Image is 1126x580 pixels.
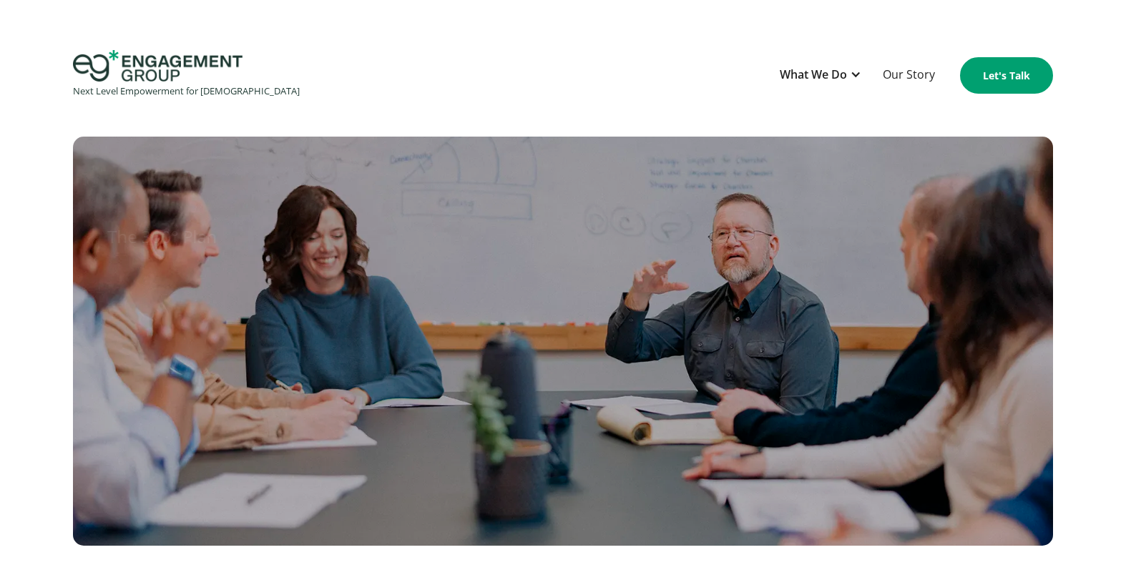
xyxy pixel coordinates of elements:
[73,50,243,82] img: Engagement Group Logo Icon
[773,58,868,93] div: What We Do
[108,221,1044,252] h1: The 360° Plan
[73,82,300,101] div: Next Level Empowerment for [DEMOGRAPHIC_DATA]
[960,57,1053,94] a: Let's Talk
[780,65,847,84] div: What We Do
[876,58,942,93] a: Our Story
[73,50,300,101] a: home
